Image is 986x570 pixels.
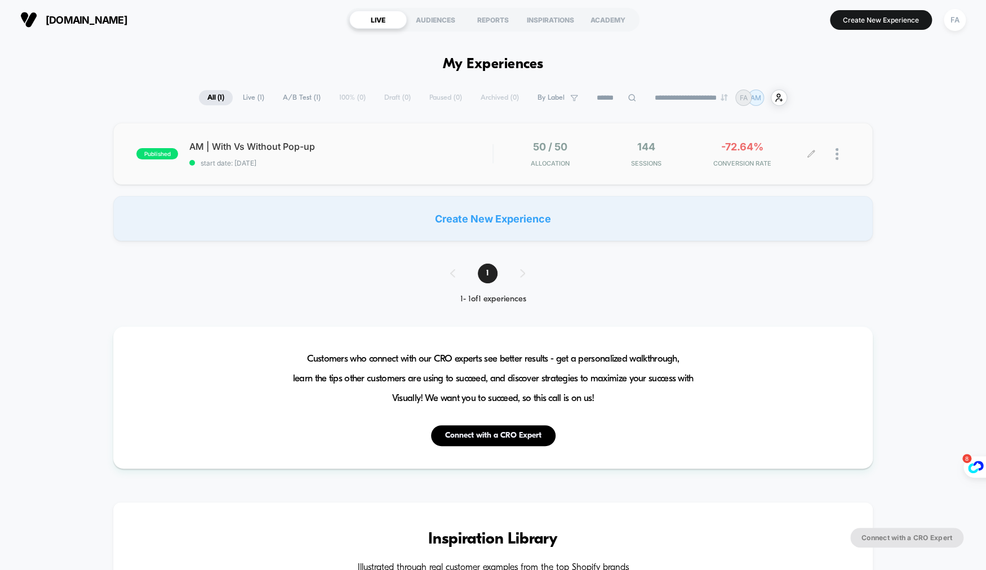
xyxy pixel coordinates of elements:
[343,262,368,274] div: Current time
[189,141,492,152] span: AM | With Vs Without Pop-up
[46,14,127,26] span: [DOMAIN_NAME]
[293,349,694,408] span: Customers who connect with our CRO experts see better results - get a personalized walkthrough, l...
[601,159,691,167] span: Sessions
[238,128,265,155] button: Play, NEW DEMO 2025-VEED.mp4
[407,11,464,29] div: AUDIENCES
[637,141,655,153] span: 144
[189,159,492,167] span: start date: [DATE]
[478,264,498,283] span: 1
[17,11,131,29] button: [DOMAIN_NAME]
[940,8,969,32] button: FA
[740,93,748,102] p: FA
[422,263,456,274] input: Volume
[439,295,548,304] div: 1 - 1 of 1 experiences
[579,11,637,29] div: ACADEMY
[531,159,570,167] span: Allocation
[443,56,544,73] h1: My Experiences
[199,90,233,105] span: All ( 1 )
[836,148,838,160] img: close
[147,531,839,549] h3: Inspiration Library
[6,259,24,277] button: Play, NEW DEMO 2025-VEED.mp4
[697,159,788,167] span: CONVERSION RATE
[274,90,329,105] span: A/B Test ( 1 )
[464,11,522,29] div: REPORTS
[721,141,763,153] span: -72.64%
[944,9,966,31] div: FA
[113,196,873,241] div: Create New Experience
[8,244,497,255] input: Seek
[522,11,579,29] div: INSPIRATIONS
[533,141,567,153] span: 50 / 50
[538,93,565,102] span: By Label
[830,10,932,30] button: Create New Experience
[431,425,556,446] button: Connect with a CRO Expert
[721,94,727,101] img: end
[370,262,400,274] div: Duration
[136,148,178,159] span: published
[349,11,407,29] div: LIVE
[234,90,273,105] span: Live ( 1 )
[20,11,37,28] img: Visually logo
[850,528,963,547] button: Connect with a CRO Expert
[750,93,761,102] p: AM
